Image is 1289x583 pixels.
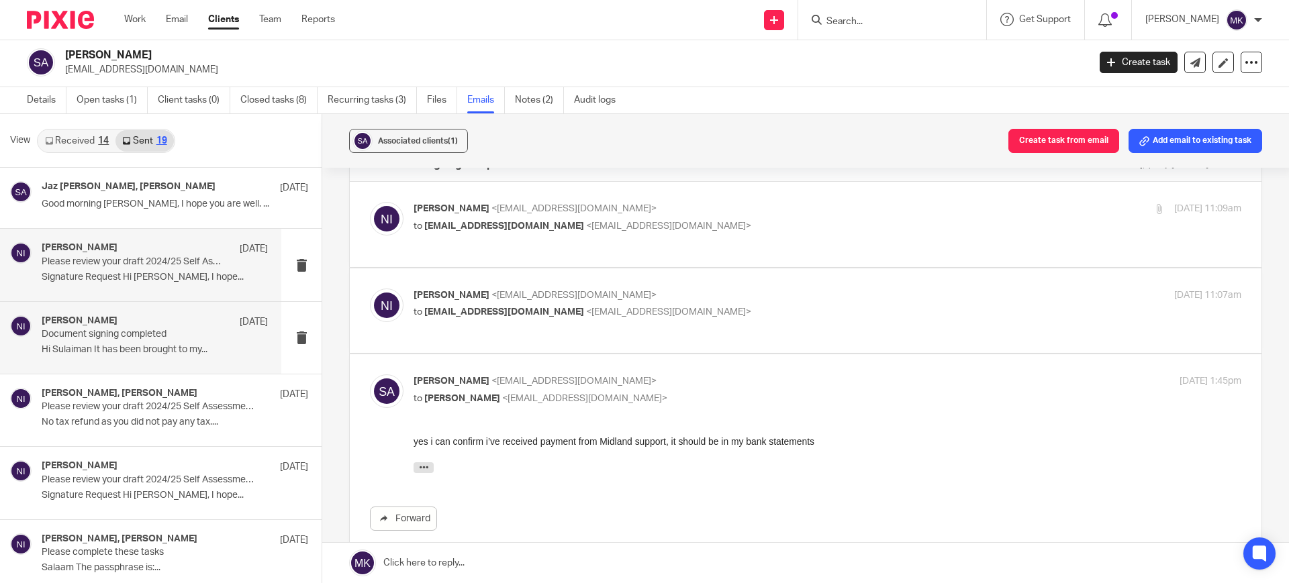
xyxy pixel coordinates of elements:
a: Reports [301,13,335,26]
img: svg%3E [10,315,32,337]
a: Team [259,13,281,26]
p: [DATE] [280,388,308,401]
img: svg%3E [10,388,32,409]
span: Get Support [1019,15,1071,24]
p: No tax refund as you did not pay any tax.... [42,417,308,428]
h4: [PERSON_NAME] [42,242,117,254]
span: to [414,307,422,317]
h4: [PERSON_NAME] [42,460,117,472]
p: [PERSON_NAME] [1145,13,1219,26]
p: Document signing completed [42,329,223,340]
p: Salaam The passphrase is:... [42,562,308,574]
h4: [PERSON_NAME] [42,315,117,327]
a: Open tasks (1) [77,87,148,113]
a: Forward [370,507,437,531]
a: Email [166,13,188,26]
span: <[EMAIL_ADDRESS][DOMAIN_NAME]> [586,307,751,317]
a: Recurring tasks (3) [328,87,417,113]
p: [DATE] 1:45pm [1180,374,1241,388]
img: svg%3E [10,242,32,264]
img: svg%3E [10,533,32,555]
img: svg%3E [10,460,32,482]
button: Create task from email [1008,129,1119,153]
p: [DATE] [280,181,308,195]
h4: [PERSON_NAME], [PERSON_NAME] [42,533,197,545]
input: Search [825,16,946,28]
span: View [10,134,30,148]
img: svg%3E [370,374,403,408]
a: Work [124,13,146,26]
p: [DATE] [240,315,268,329]
p: [DATE] [240,242,268,256]
h4: [PERSON_NAME], [PERSON_NAME] [42,388,197,399]
a: Audit logs [574,87,626,113]
p: Signature Request Hi [PERSON_NAME], I hope... [42,272,268,283]
img: svg%3E [10,181,32,203]
p: Hi Sulaiman It has been brought to my... [42,344,268,356]
a: Emails [467,87,505,113]
div: 19 [156,136,167,146]
a: Sent19 [115,130,173,152]
a: Received14 [38,130,115,152]
button: Add email to existing task [1129,129,1262,153]
span: [PERSON_NAME] [414,290,489,300]
img: svg%3E [352,131,373,151]
span: <[EMAIL_ADDRESS][DOMAIN_NAME]> [491,376,657,386]
p: [DATE] 11:09am [1174,202,1241,216]
p: [DATE] [280,533,308,547]
a: Client tasks (0) [158,87,230,113]
p: Please review your draft 2024/25 Self Assessment Tax Return [42,401,255,413]
a: Notes (2) [515,87,564,113]
p: Signature Request Hi [PERSON_NAME], I hope... [42,490,308,501]
span: (1) [448,137,458,145]
h2: [PERSON_NAME] [65,48,877,62]
div: 14 [98,136,109,146]
span: to [414,394,422,403]
p: Please review your draft 2024/25 Self Assessment Tax Return [42,474,255,486]
span: [PERSON_NAME] [414,204,489,213]
img: svg%3E [27,48,55,76]
img: svg%3E [1226,9,1247,31]
span: <[EMAIL_ADDRESS][DOMAIN_NAME]> [491,204,657,213]
span: <[EMAIL_ADDRESS][DOMAIN_NAME]> [491,290,657,300]
span: [PERSON_NAME] [414,376,489,386]
a: Clients [208,13,239,26]
p: [DATE] 11:07am [1174,288,1241,303]
img: svg%3E [370,288,403,322]
img: svg%3E [370,202,403,235]
p: Good morning [PERSON_NAME], I hope you are well. ... [42,199,308,210]
span: Associated clients [378,137,458,145]
span: [EMAIL_ADDRESS][DOMAIN_NAME] [424,307,584,317]
p: [DATE] [280,460,308,474]
a: Details [27,87,66,113]
a: Closed tasks (8) [240,87,318,113]
h4: Jaz [PERSON_NAME], [PERSON_NAME] [42,181,216,193]
img: Pixie [27,11,94,29]
a: Create task [1100,52,1178,73]
span: <[EMAIL_ADDRESS][DOMAIN_NAME]> [502,394,667,403]
p: [EMAIL_ADDRESS][DOMAIN_NAME] [65,63,1080,76]
a: Files [427,87,457,113]
span: [EMAIL_ADDRESS][DOMAIN_NAME] [424,221,584,231]
button: Associated clients(1) [349,129,468,153]
p: Please complete these tasks [42,547,255,558]
span: <[EMAIL_ADDRESS][DOMAIN_NAME]> [586,221,751,231]
p: Please review your draft 2024/25 Self Assessment Tax Return [42,256,223,268]
span: to [414,221,422,231]
span: [PERSON_NAME] [424,394,500,403]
